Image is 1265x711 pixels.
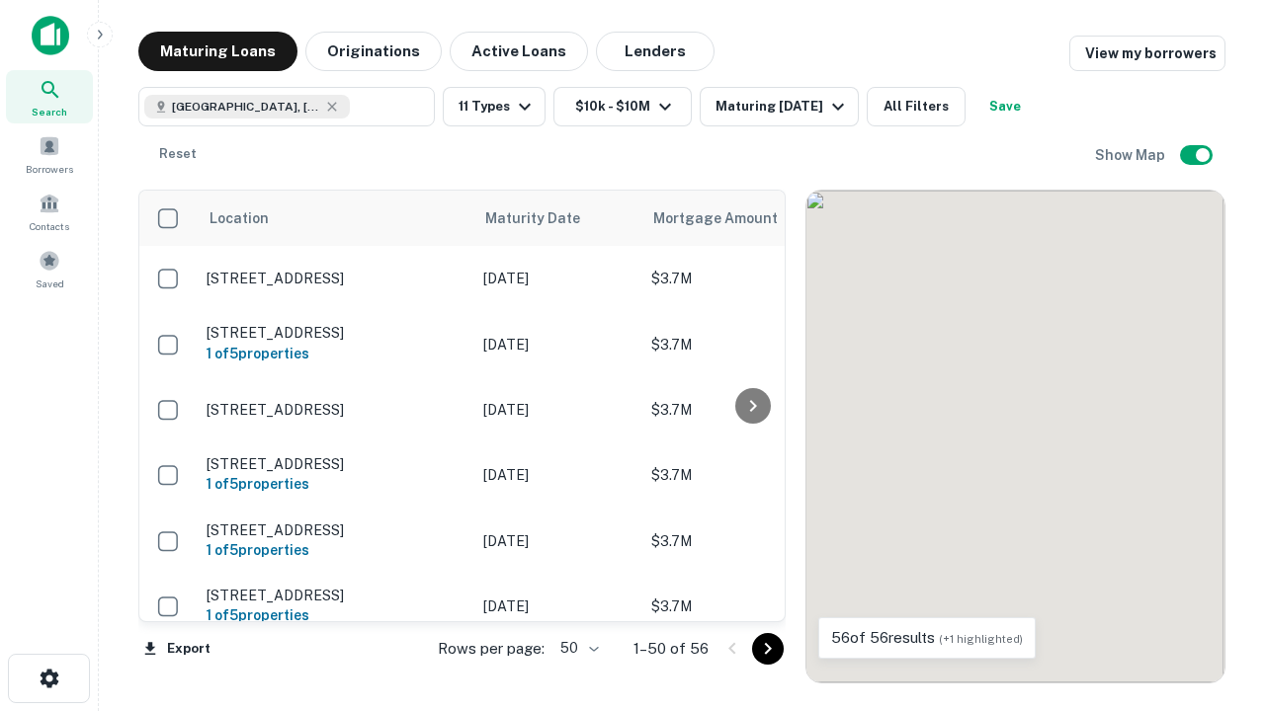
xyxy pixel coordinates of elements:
h6: 1 of 5 properties [207,539,464,561]
div: 50 [552,634,602,663]
p: [DATE] [483,399,632,421]
p: [STREET_ADDRESS] [207,401,464,419]
span: Maturity Date [485,206,606,230]
button: Active Loans [450,32,588,71]
button: Lenders [596,32,715,71]
span: Location [209,206,269,230]
button: Originations [305,32,442,71]
span: [GEOGRAPHIC_DATA], [GEOGRAPHIC_DATA] [172,98,320,116]
span: Contacts [30,218,69,234]
p: [DATE] [483,334,632,355]
p: [STREET_ADDRESS] [207,521,464,539]
a: Contacts [6,185,93,238]
span: Mortgage Amount [653,206,803,230]
p: [DATE] [483,530,632,552]
span: Borrowers [26,161,73,177]
p: [DATE] [483,595,632,617]
iframe: Chat Widget [1166,553,1265,648]
p: [DATE] [483,268,632,289]
th: Mortgage Amount [641,191,859,246]
th: Location [197,191,473,246]
a: Borrowers [6,127,93,181]
h6: Show Map [1095,144,1168,166]
a: Saved [6,242,93,295]
p: [STREET_ADDRESS] [207,587,464,604]
div: 0 0 [806,191,1224,682]
span: Search [32,104,67,119]
h6: 1 of 5 properties [207,604,464,626]
p: $3.7M [651,464,849,486]
p: [STREET_ADDRESS] [207,455,464,473]
button: Save your search to get updates of matches that match your search criteria. [973,87,1037,126]
button: Reset [146,134,210,174]
button: $10k - $10M [553,87,692,126]
p: $3.7M [651,334,849,355]
button: All Filters [867,87,966,126]
button: 11 Types [443,87,546,126]
a: Search [6,70,93,123]
p: [DATE] [483,464,632,486]
h6: 1 of 5 properties [207,473,464,495]
p: $3.7M [651,530,849,552]
p: Rows per page: [438,637,545,661]
p: 56 of 56 results [831,626,1023,650]
p: 1–50 of 56 [633,637,709,661]
span: (+1 highlighted) [939,633,1023,645]
th: Maturity Date [473,191,641,246]
p: [STREET_ADDRESS] [207,324,464,342]
p: $3.7M [651,399,849,421]
div: Maturing [DATE] [716,95,850,118]
h6: 1 of 5 properties [207,343,464,364]
button: Maturing Loans [138,32,297,71]
button: Export [138,634,215,664]
button: Go to next page [752,633,784,665]
p: [STREET_ADDRESS] [207,270,464,287]
p: $3.7M [651,595,849,617]
img: capitalize-icon.png [32,16,69,55]
span: Saved [36,276,64,291]
a: View my borrowers [1069,36,1225,71]
p: $3.7M [651,268,849,289]
button: Maturing [DATE] [700,87,859,126]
